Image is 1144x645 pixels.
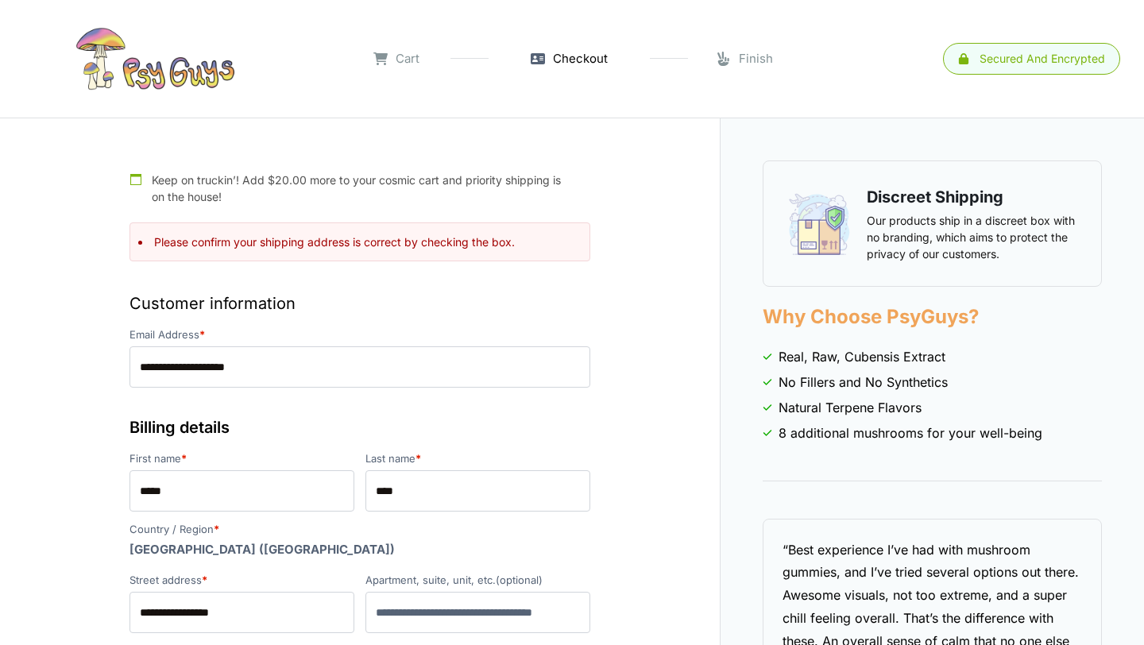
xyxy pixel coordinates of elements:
p: Our products ship in a discreet box with no branding, which aims to protect the privacy of our cu... [867,212,1076,262]
div: Keep on truckin’! Add $20.00 more to your cosmic cart and priority shipping is on the house! [129,160,590,210]
a: Secured and encrypted [943,43,1120,75]
span: No Fillers and No Synthetics [779,373,948,392]
li: Please confirm your shipping address is correct by checking the box. [138,234,582,250]
span: Real, Raw, Cubensis Extract [779,347,945,366]
label: Street address [129,575,354,585]
strong: Why Choose PsyGuys? [763,305,979,328]
label: First name [129,454,354,464]
strong: [GEOGRAPHIC_DATA] ([GEOGRAPHIC_DATA]) [129,542,395,557]
label: Last name [365,454,590,464]
label: Email Address [129,330,590,340]
span: Checkout [553,50,608,68]
h3: Billing details [129,415,590,439]
div: Secured and encrypted [980,53,1105,64]
span: (optional) [496,574,543,586]
strong: Discreet Shipping [867,187,1003,207]
label: Country / Region [129,524,590,535]
a: Cart [373,50,419,68]
h3: Customer information [129,292,590,315]
span: 8 additional mushrooms for your well-being [779,423,1042,442]
span: Finish [739,50,773,68]
label: Apartment, suite, unit, etc. [365,575,590,585]
span: Natural Terpene Flavors [779,398,922,417]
